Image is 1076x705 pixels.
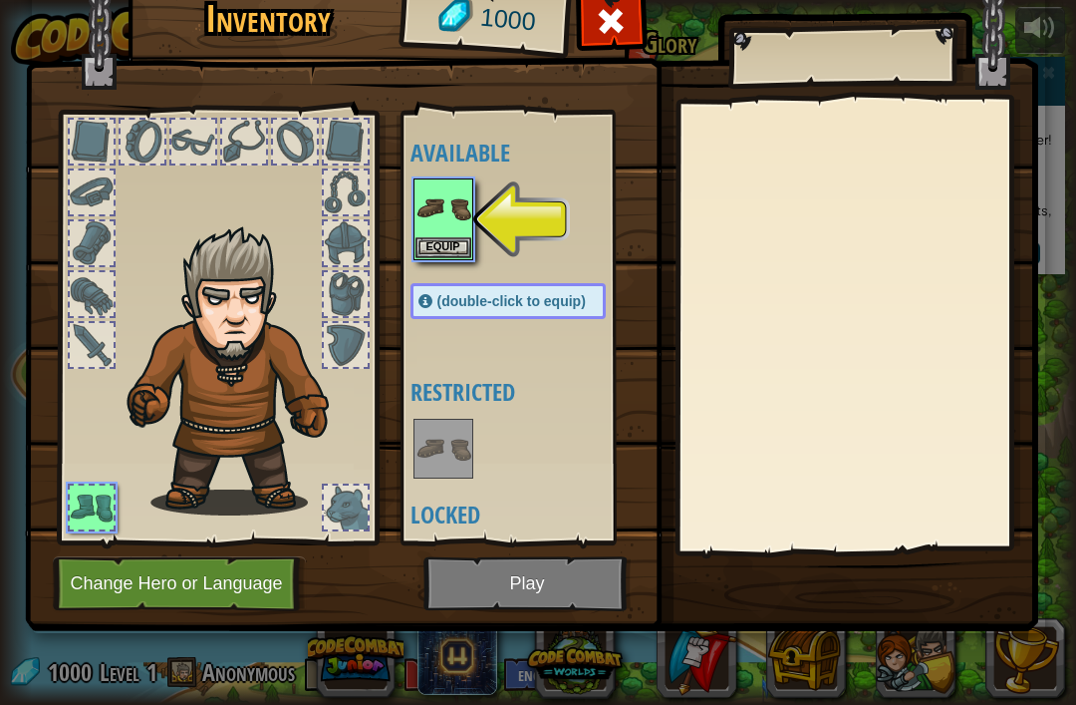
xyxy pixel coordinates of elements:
[53,556,306,611] button: Change Hero or Language
[410,502,646,528] h4: Locked
[410,140,646,166] h4: Available
[118,225,362,516] img: hair_m2.png
[415,237,471,258] button: Equip
[415,180,471,236] img: portrait.png
[437,293,586,309] span: (double-click to equip)
[415,421,471,477] img: portrait.png
[410,379,646,405] h4: Restricted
